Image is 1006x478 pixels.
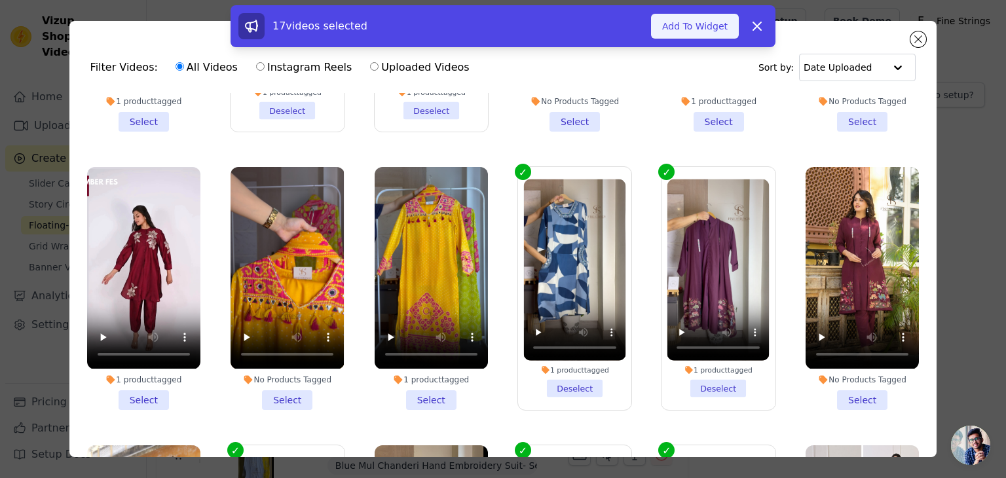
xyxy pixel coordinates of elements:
[90,52,477,83] div: Filter Videos:
[236,88,339,97] div: 1 product tagged
[806,96,919,107] div: No Products Tagged
[758,54,916,81] div: Sort by:
[951,426,990,465] div: Open chat
[651,14,739,39] button: Add To Widget
[369,59,470,76] label: Uploaded Videos
[661,96,775,107] div: 1 product tagged
[806,375,919,385] div: No Products Tagged
[524,366,626,375] div: 1 product tagged
[255,59,352,76] label: Instagram Reels
[518,96,631,107] div: No Products Tagged
[87,375,200,385] div: 1 product tagged
[272,20,367,32] span: 17 videos selected
[380,88,482,97] div: 1 product tagged
[231,375,344,385] div: No Products Tagged
[87,96,200,107] div: 1 product tagged
[667,366,770,375] div: 1 product tagged
[175,59,238,76] label: All Videos
[375,375,488,385] div: 1 product tagged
